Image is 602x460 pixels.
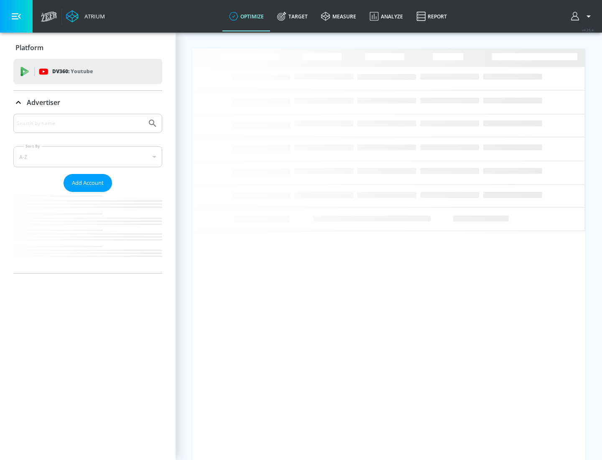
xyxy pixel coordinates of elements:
button: Add Account [64,174,112,192]
p: DV360: [52,67,93,76]
label: Sort By [24,143,42,149]
a: Report [410,1,454,31]
div: Atrium [81,13,105,20]
p: Platform [15,43,43,52]
nav: list of Advertiser [13,192,162,273]
input: Search by name [17,118,143,129]
a: measure [314,1,363,31]
div: Platform [13,36,162,59]
a: Analyze [363,1,410,31]
p: Youtube [71,67,93,76]
span: Add Account [72,178,104,188]
span: v 4.25.4 [582,28,594,32]
a: Atrium [66,10,105,23]
div: A-Z [13,146,162,167]
a: Target [270,1,314,31]
p: Advertiser [27,98,60,107]
div: Advertiser [13,91,162,114]
div: DV360: Youtube [13,59,162,84]
div: Advertiser [13,114,162,273]
a: optimize [222,1,270,31]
